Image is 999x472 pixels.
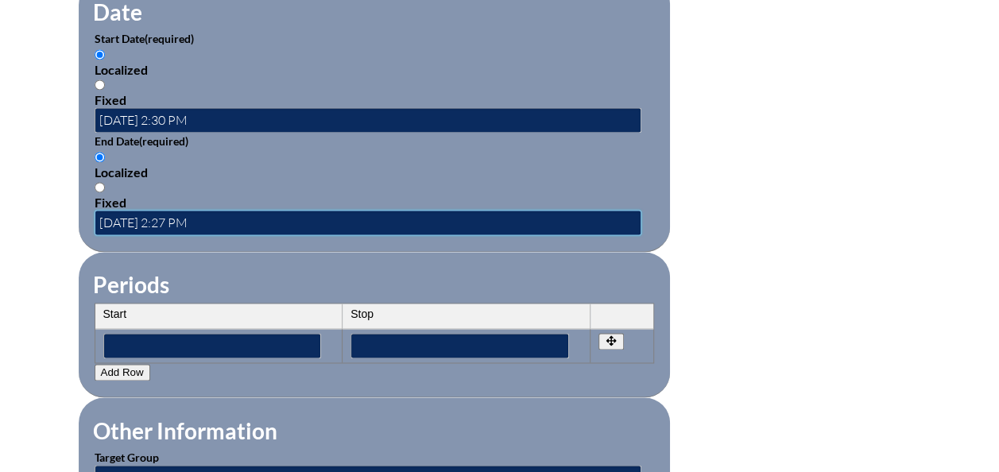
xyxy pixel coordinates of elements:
[95,49,105,60] input: Localized
[95,195,654,210] div: Fixed
[95,79,105,90] input: Fixed
[91,271,171,298] legend: Periods
[95,32,194,45] label: Start Date
[91,416,279,443] legend: Other Information
[95,364,150,381] button: Add Row
[145,32,194,45] span: (required)
[95,62,654,77] div: Localized
[95,304,343,329] th: Start
[95,152,105,162] input: Localized
[95,164,654,180] div: Localized
[95,134,188,148] label: End Date
[95,182,105,192] input: Fixed
[343,304,590,329] th: Stop
[95,450,159,463] label: Target Group
[95,92,654,107] div: Fixed
[139,134,188,148] span: (required)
